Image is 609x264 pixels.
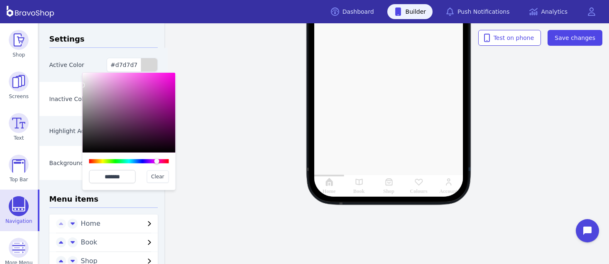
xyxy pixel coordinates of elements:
span: Save changes [555,34,595,42]
button: Book [78,237,158,247]
div: Shop [383,188,394,195]
span: Book [81,237,145,247]
h3: Settings [49,33,158,48]
div: Colours [410,188,427,195]
span: Clear [151,173,164,180]
a: Analytics [523,4,574,19]
a: Builder [387,4,433,19]
button: #d7d7d7 [107,58,158,72]
button: Home [78,219,158,229]
a: Push Notifications [439,4,516,19]
div: Account [439,188,457,195]
button: Save changes [548,30,602,46]
button: Clear [147,170,169,183]
img: BravoShop [7,6,54,17]
span: Shop [12,52,25,58]
span: Home [81,219,145,229]
a: Dashboard [324,4,381,19]
label: Background color [49,160,100,166]
span: Text [14,135,24,141]
span: #d7d7d7 [110,62,137,68]
span: Screens [9,93,29,100]
label: Inactive Color [49,96,90,102]
div: Book [353,188,365,195]
label: Active Color [49,62,84,68]
span: Navigation [5,218,32,225]
h3: Menu items [49,193,158,208]
span: Test on phone [485,34,534,42]
div: Home [323,188,336,195]
label: Highlight Active Tab [49,128,107,135]
span: Top Bar [10,176,28,183]
button: Test on phone [478,30,541,46]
